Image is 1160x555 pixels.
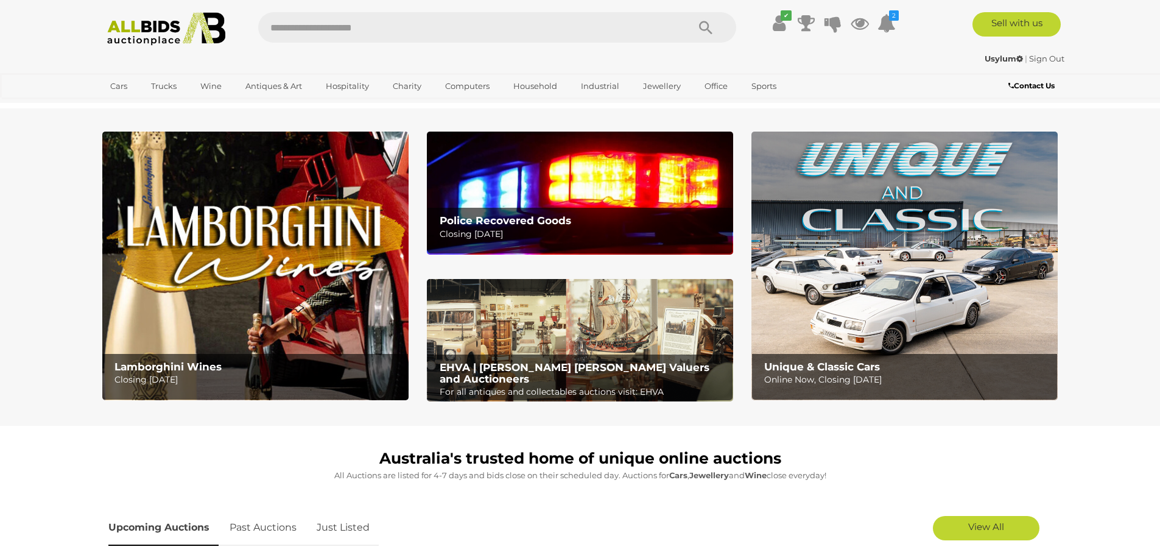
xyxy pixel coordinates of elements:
[108,468,1052,483] p: All Auctions are listed for 4-7 days and bids close on their scheduled day. Auctions for , and cl...
[764,372,1051,387] p: Online Now, Closing [DATE]
[318,76,377,96] a: Hospitality
[669,470,687,480] strong: Cars
[437,76,497,96] a: Computers
[220,510,306,546] a: Past Auctions
[781,10,792,21] i: ✔
[102,132,409,400] img: Lamborghini Wines
[972,12,1061,37] a: Sell with us
[143,76,185,96] a: Trucks
[102,132,409,400] a: Lamborghini Wines Lamborghini Wines Closing [DATE]
[751,132,1058,400] a: Unique & Classic Cars Unique & Classic Cars Online Now, Closing [DATE]
[675,12,736,43] button: Search
[100,12,233,46] img: Allbids.com.au
[427,279,733,402] a: EHVA | Evans Hastings Valuers and Auctioneers EHVA | [PERSON_NAME] [PERSON_NAME] Valuers and Auct...
[968,521,1004,532] span: View All
[385,76,429,96] a: Charity
[102,76,135,96] a: Cars
[697,76,736,96] a: Office
[743,76,784,96] a: Sports
[114,361,222,373] b: Lamborghini Wines
[1008,81,1055,90] b: Contact Us
[770,12,789,34] a: ✔
[102,96,205,116] a: [GEOGRAPHIC_DATA]
[427,132,733,254] img: Police Recovered Goods
[192,76,230,96] a: Wine
[751,132,1058,400] img: Unique & Classic Cars
[114,372,401,387] p: Closing [DATE]
[440,214,571,227] b: Police Recovered Goods
[237,76,310,96] a: Antiques & Art
[985,54,1025,63] a: Usylum
[933,516,1039,540] a: View All
[985,54,1023,63] strong: Usylum
[689,470,729,480] strong: Jewellery
[635,76,689,96] a: Jewellery
[440,384,726,400] p: For all antiques and collectables auctions visit: EHVA
[1008,79,1058,93] a: Contact Us
[440,227,726,242] p: Closing [DATE]
[427,279,733,402] img: EHVA | Evans Hastings Valuers and Auctioneers
[745,470,767,480] strong: Wine
[505,76,565,96] a: Household
[440,361,709,385] b: EHVA | [PERSON_NAME] [PERSON_NAME] Valuers and Auctioneers
[877,12,896,34] a: 2
[308,510,379,546] a: Just Listed
[573,76,627,96] a: Industrial
[1029,54,1064,63] a: Sign Out
[108,450,1052,467] h1: Australia's trusted home of unique online auctions
[427,132,733,254] a: Police Recovered Goods Police Recovered Goods Closing [DATE]
[889,10,899,21] i: 2
[108,510,219,546] a: Upcoming Auctions
[1025,54,1027,63] span: |
[764,361,880,373] b: Unique & Classic Cars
